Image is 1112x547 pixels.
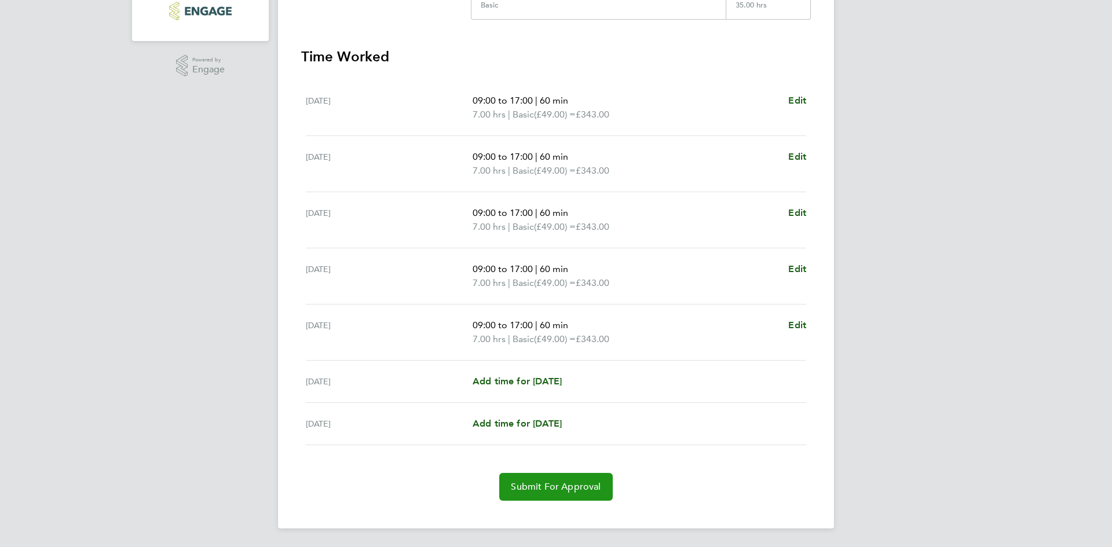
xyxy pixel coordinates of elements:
span: Basic [513,164,534,178]
div: [DATE] [306,262,473,290]
span: Engage [192,65,225,75]
span: 09:00 to 17:00 [473,320,533,331]
span: Basic [513,108,534,122]
span: | [508,109,510,120]
div: Basic [481,1,498,10]
span: Basic [513,276,534,290]
span: Edit [788,95,806,106]
span: | [508,165,510,176]
span: 7.00 hrs [473,165,506,176]
a: Edit [788,318,806,332]
span: Basic [513,220,534,234]
a: Edit [788,94,806,108]
span: | [508,277,510,288]
a: Edit [788,206,806,220]
span: 60 min [540,263,568,274]
div: 35.00 hrs [726,1,810,19]
span: 09:00 to 17:00 [473,263,533,274]
span: Edit [788,263,806,274]
span: | [508,221,510,232]
a: Go to home page [146,2,255,20]
div: [DATE] [306,150,473,178]
span: Powered by [192,55,225,65]
span: £343.00 [576,277,609,288]
span: 60 min [540,151,568,162]
div: [DATE] [306,206,473,234]
span: 60 min [540,320,568,331]
span: 7.00 hrs [473,221,506,232]
span: | [535,320,537,331]
span: Basic [513,332,534,346]
span: (£49.00) = [534,221,576,232]
h3: Time Worked [301,47,811,66]
span: £343.00 [576,165,609,176]
span: 60 min [540,95,568,106]
span: (£49.00) = [534,333,576,344]
span: Edit [788,207,806,218]
span: (£49.00) = [534,165,576,176]
span: 7.00 hrs [473,277,506,288]
span: 7.00 hrs [473,333,506,344]
img: carbonrecruitment-logo-retina.png [169,2,231,20]
span: (£49.00) = [534,277,576,288]
span: (£49.00) = [534,109,576,120]
span: 7.00 hrs [473,109,506,120]
span: 09:00 to 17:00 [473,207,533,218]
span: Edit [788,320,806,331]
span: | [508,333,510,344]
span: 60 min [540,207,568,218]
span: | [535,151,537,162]
span: Add time for [DATE] [473,418,562,429]
a: Add time for [DATE] [473,417,562,431]
div: [DATE] [306,417,473,431]
div: [DATE] [306,318,473,346]
a: Edit [788,150,806,164]
span: Submit For Approval [511,481,601,493]
span: | [535,263,537,274]
span: £343.00 [576,221,609,232]
span: 09:00 to 17:00 [473,95,533,106]
a: Powered byEngage [176,55,225,77]
a: Edit [788,262,806,276]
a: Add time for [DATE] [473,375,562,388]
span: Edit [788,151,806,162]
span: | [535,207,537,218]
span: | [535,95,537,106]
span: £343.00 [576,109,609,120]
span: £343.00 [576,333,609,344]
div: [DATE] [306,94,473,122]
div: [DATE] [306,375,473,388]
span: Add time for [DATE] [473,376,562,387]
button: Submit For Approval [499,473,612,501]
span: 09:00 to 17:00 [473,151,533,162]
